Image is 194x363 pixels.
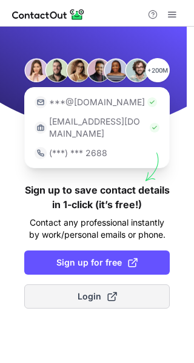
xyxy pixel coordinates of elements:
[24,250,170,275] button: Sign up for free
[125,58,149,82] img: Person #6
[35,96,47,108] img: https://contactout.com/extension/app/static/media/login-email-icon.f64bce713bb5cd1896fef81aa7b14a...
[49,96,145,108] p: ***@[DOMAIN_NAME]
[150,123,159,132] img: Check Icon
[24,284,170,309] button: Login
[66,58,90,82] img: Person #3
[78,290,117,302] span: Login
[87,58,111,82] img: Person #4
[12,7,85,22] img: ContactOut v5.3.10
[147,97,157,107] img: Check Icon
[24,58,48,82] img: Person #1
[56,257,138,269] span: Sign up for free
[35,147,47,159] img: https://contactout.com/extension/app/static/media/login-phone-icon.bacfcb865e29de816d437549d7f4cb...
[45,58,69,82] img: Person #2
[35,122,47,134] img: https://contactout.com/extension/app/static/media/login-work-icon.638a5007170bc45168077fde17b29a1...
[49,116,147,140] p: [EMAIL_ADDRESS][DOMAIN_NAME]
[24,183,170,212] h1: Sign up to save contact details in 1-click (it’s free!)
[24,217,170,241] p: Contact any professional instantly by work/personal emails or phone.
[145,58,170,82] p: +200M
[104,58,128,82] img: Person #5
